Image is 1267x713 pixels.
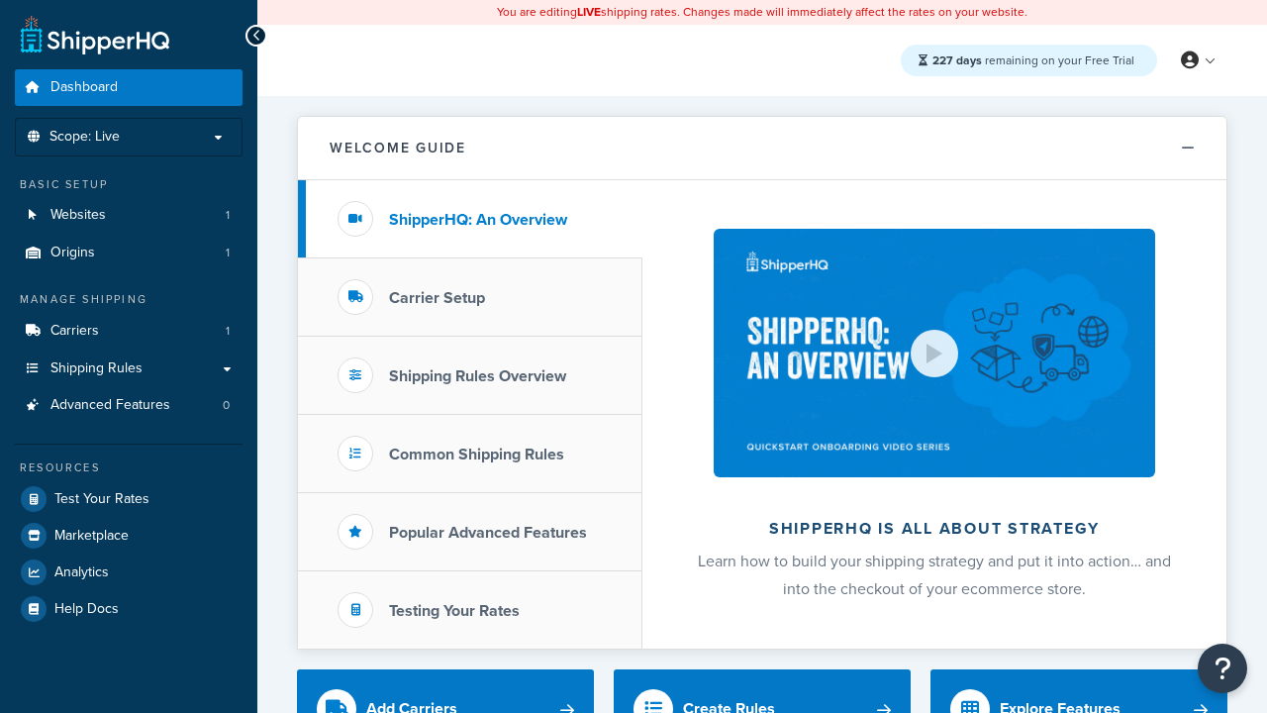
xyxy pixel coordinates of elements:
[223,397,230,414] span: 0
[54,528,129,545] span: Marketplace
[50,79,118,96] span: Dashboard
[15,387,243,424] li: Advanced Features
[50,323,99,340] span: Carriers
[15,555,243,590] a: Analytics
[932,51,982,69] strong: 227 days
[698,550,1171,600] span: Learn how to build your shipping strategy and put it into action… and into the checkout of your e...
[50,245,95,261] span: Origins
[714,229,1155,477] img: ShipperHQ is all about strategy
[15,518,243,554] a: Marketplace
[54,601,119,618] span: Help Docs
[15,235,243,271] li: Origins
[1198,644,1247,693] button: Open Resource Center
[389,602,520,620] h3: Testing Your Rates
[49,129,120,146] span: Scope: Live
[389,446,564,463] h3: Common Shipping Rules
[54,491,149,508] span: Test Your Rates
[50,360,143,377] span: Shipping Rules
[389,211,567,229] h3: ShipperHQ: An Overview
[226,245,230,261] span: 1
[330,141,466,155] h2: Welcome Guide
[50,397,170,414] span: Advanced Features
[15,459,243,476] div: Resources
[54,564,109,581] span: Analytics
[389,289,485,307] h3: Carrier Setup
[15,351,243,387] a: Shipping Rules
[226,207,230,224] span: 1
[389,524,587,542] h3: Popular Advanced Features
[15,197,243,234] li: Websites
[15,387,243,424] a: Advanced Features0
[15,176,243,193] div: Basic Setup
[695,520,1174,538] h2: ShipperHQ is all about strategy
[15,481,243,517] a: Test Your Rates
[15,591,243,627] a: Help Docs
[50,207,106,224] span: Websites
[226,323,230,340] span: 1
[932,51,1134,69] span: remaining on your Free Trial
[15,197,243,234] a: Websites1
[577,3,601,21] b: LIVE
[15,235,243,271] a: Origins1
[389,367,566,385] h3: Shipping Rules Overview
[15,291,243,308] div: Manage Shipping
[15,69,243,106] a: Dashboard
[15,313,243,350] a: Carriers1
[298,117,1226,180] button: Welcome Guide
[15,313,243,350] li: Carriers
